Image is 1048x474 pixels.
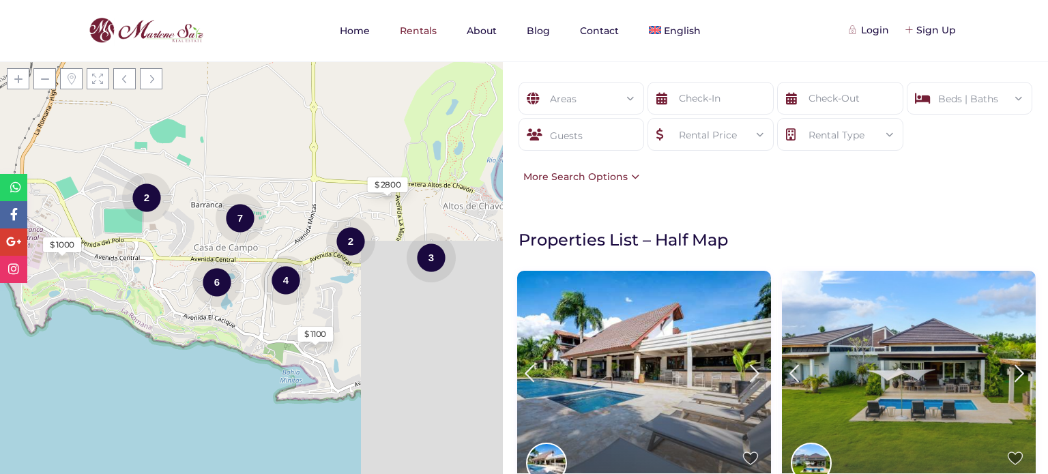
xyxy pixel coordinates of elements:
[122,172,171,223] div: 2
[782,271,1036,473] img: Luxury Villa Cañas 8
[519,229,1041,250] h1: Properties List – Half Map
[375,179,401,191] div: $ 2800
[261,254,310,306] div: 4
[192,256,242,308] div: 6
[149,144,354,216] div: Loading Maps
[777,82,903,115] input: Check-Out
[516,169,639,184] div: More Search Options
[407,232,456,283] div: 3
[918,83,1022,115] div: Beds | Baths
[304,328,326,340] div: $ 1100
[529,83,634,115] div: Areas
[85,14,207,47] img: logo
[906,23,956,38] div: Sign Up
[216,192,265,243] div: 7
[658,119,763,151] div: Rental Price
[788,119,892,151] div: Rental Type
[50,239,74,251] div: $ 1000
[326,216,375,267] div: 2
[647,82,774,115] input: Check-In
[519,118,645,151] div: Guests
[517,271,771,473] img: Luxury Villa Colinas 2
[664,25,701,37] span: English
[851,23,889,38] div: Login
